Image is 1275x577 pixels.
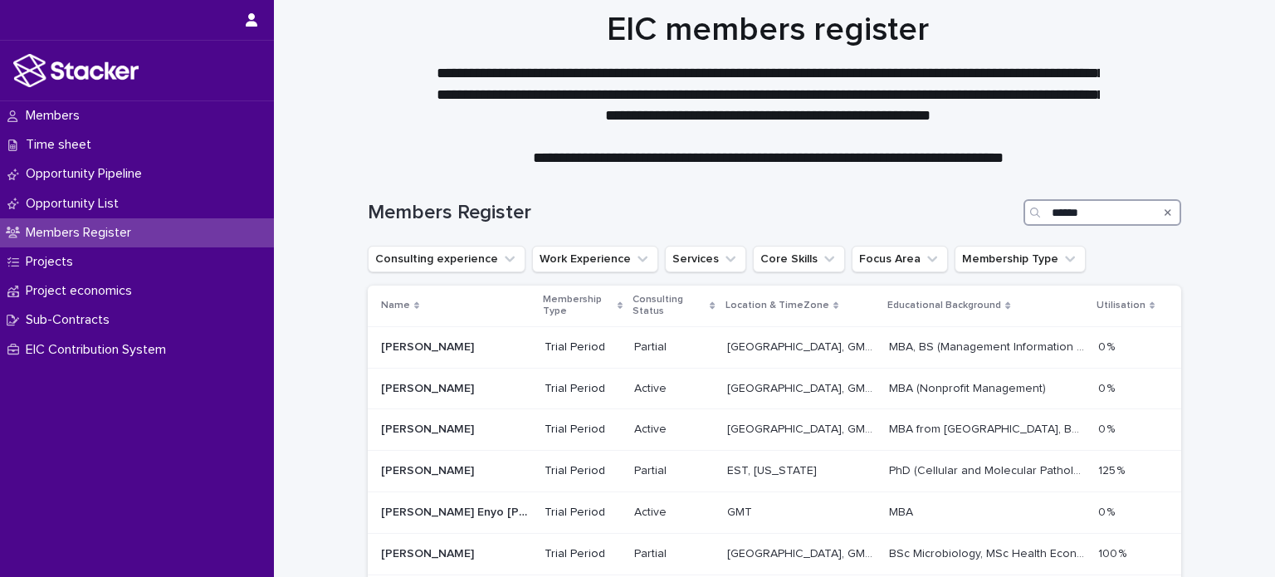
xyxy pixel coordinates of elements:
[545,547,622,561] p: Trial Period
[1098,544,1130,561] p: 100 %
[955,246,1086,272] button: Membership Type
[889,461,1087,478] p: PhD (Cellular and Molecular Pathology), BSc (Medical Microbiology and Immunology, Biology)
[532,246,658,272] button: Work Experience
[634,337,670,355] p: Partial
[381,544,477,561] p: [PERSON_NAME]
[889,502,916,520] p: MBA
[727,337,880,355] p: [GEOGRAPHIC_DATA], GMT +1
[1098,337,1118,355] p: 0 %
[368,491,1181,533] tr: [PERSON_NAME] Enyo [PERSON_NAME][PERSON_NAME] Enyo [PERSON_NAME] Trial PeriodActiveActive GMTGMT ...
[889,379,1049,396] p: MBA (Nonprofit Management)
[634,544,670,561] p: Partial
[368,533,1181,575] tr: [PERSON_NAME][PERSON_NAME] Trial PeriodPartialPartial [GEOGRAPHIC_DATA], GMT +1[GEOGRAPHIC_DATA],...
[1097,296,1146,315] p: Utilisation
[19,283,145,299] p: Project economics
[368,368,1181,409] tr: [PERSON_NAME][PERSON_NAME] Trial PeriodActiveActive [GEOGRAPHIC_DATA], GMT +1[GEOGRAPHIC_DATA], G...
[545,340,622,355] p: Trial Period
[665,246,746,272] button: Services
[545,464,622,478] p: Trial Period
[727,419,880,437] p: [GEOGRAPHIC_DATA], GMT-5
[887,296,1001,315] p: Educational Background
[368,201,1017,225] h1: Members Register
[889,544,1087,561] p: BSc Microbiology, MSc Health Economics
[1098,461,1128,478] p: 125 %
[381,296,410,315] p: Name
[889,419,1087,437] p: MBA from Duke University, BA (Economics) from University of Delhi
[725,296,829,315] p: Location & TimeZone
[727,379,880,396] p: [GEOGRAPHIC_DATA], GMT +1
[753,246,845,272] button: Core Skills
[368,451,1181,492] tr: [PERSON_NAME][PERSON_NAME] Trial PeriodPartialPartial EST, [US_STATE]EST, [US_STATE] PhD (Cellula...
[13,54,139,87] img: stacker-logo-white.png
[19,166,155,182] p: Opportunity Pipeline
[368,409,1181,451] tr: [PERSON_NAME][PERSON_NAME] Trial PeriodActiveActive [GEOGRAPHIC_DATA], GMT-5[GEOGRAPHIC_DATA], GM...
[381,461,477,478] p: [PERSON_NAME]
[19,225,144,241] p: Members Register
[852,246,948,272] button: Focus Area
[727,502,755,520] p: GMT
[19,342,179,358] p: EIC Contribution System
[368,326,1181,368] tr: [PERSON_NAME][PERSON_NAME] Trial PeriodPartialPartial [GEOGRAPHIC_DATA], GMT +1[GEOGRAPHIC_DATA],...
[545,506,622,520] p: Trial Period
[1098,379,1118,396] p: 0 %
[381,419,477,437] p: [PERSON_NAME]
[634,461,670,478] p: Partial
[545,382,622,396] p: Trial Period
[1098,502,1118,520] p: 0 %
[381,379,477,396] p: [PERSON_NAME]
[381,337,477,355] p: [PERSON_NAME]
[381,502,535,520] p: [PERSON_NAME] Enyo [PERSON_NAME]
[19,108,93,124] p: Members
[19,196,132,212] p: Opportunity List
[634,419,670,437] p: Active
[19,254,86,270] p: Projects
[633,291,706,321] p: Consulting Status
[727,461,820,478] p: EST, [US_STATE]
[1098,419,1118,437] p: 0 %
[543,291,613,321] p: Membership Type
[634,502,670,520] p: Active
[19,137,105,153] p: Time sheet
[1023,199,1181,226] input: Search
[889,337,1087,355] p: MBA, BS (Management Information Systems)
[368,246,525,272] button: Consulting experience
[727,544,880,561] p: [GEOGRAPHIC_DATA], GMT +1
[19,312,123,328] p: Sub-Contracts
[361,10,1175,50] h1: EIC members register
[634,379,670,396] p: Active
[545,423,622,437] p: Trial Period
